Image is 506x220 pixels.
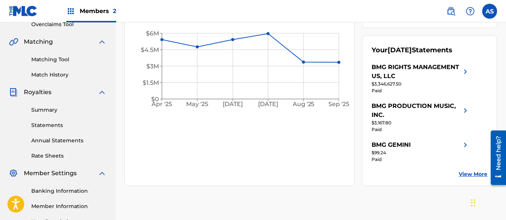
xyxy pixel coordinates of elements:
[372,140,470,163] a: BMG GEMINIright chevron icon$99.24Paid
[461,102,470,120] img: right chevron icon
[372,149,470,156] div: $99.24
[372,126,470,133] div: Paid
[485,128,506,188] iframe: Resource Center
[98,37,106,46] img: expand
[143,79,159,86] tspan: $1.5M
[31,152,106,160] a: Rate Sheets
[31,106,106,114] a: Summary
[151,96,159,103] tspan: $0
[372,102,470,133] a: BMG PRODUCTION MUSIC, INC.right chevron icon$3,167.80Paid
[372,63,461,81] div: BMG RIGHTS MANAGEMENT US, LLC
[141,46,159,53] tspan: $4.5M
[146,30,159,37] tspan: $6M
[146,63,159,70] tspan: $3M
[9,6,38,16] img: MLC Logo
[372,140,411,149] div: BMG GEMINI
[80,7,116,15] span: Members
[372,87,470,94] div: Paid
[113,7,116,15] span: 2
[461,140,470,149] img: right chevron icon
[372,63,470,94] a: BMG RIGHTS MANAGEMENT US, LLCright chevron icon$3,346,627.50Paid
[372,120,470,126] div: $3,167.80
[9,169,18,178] img: Member Settings
[459,170,487,178] a: View More
[9,37,18,46] img: Matching
[31,71,106,79] a: Match History
[466,7,475,16] img: help
[24,169,77,178] span: Member Settings
[98,88,106,97] img: expand
[31,56,106,63] a: Matching Tool
[469,184,506,220] iframe: Chat Widget
[223,101,243,108] tspan: [DATE]
[24,88,51,97] span: Royalties
[98,169,106,178] img: expand
[152,101,172,108] tspan: Apr '25
[31,187,106,195] a: Banking Information
[31,137,106,145] a: Annual Statements
[482,4,497,19] div: User Menu
[372,81,470,87] div: $3,346,627.50
[9,88,18,97] img: Royalties
[329,101,350,108] tspan: Sep '25
[292,101,315,108] tspan: Aug '25
[463,4,478,19] div: Help
[187,101,209,108] tspan: May '25
[372,102,461,120] div: BMG PRODUCTION MUSIC, INC.
[388,46,412,54] span: [DATE]
[31,21,106,28] a: Overclaims Tool
[31,202,106,210] a: Member Information
[471,192,475,214] div: Drag
[372,45,452,55] div: Your Statements
[66,7,75,16] img: Top Rightsholders
[24,37,53,46] span: Matching
[31,121,106,129] a: Statements
[443,4,458,19] a: Public Search
[461,63,470,81] img: right chevron icon
[446,7,455,16] img: search
[258,101,279,108] tspan: [DATE]
[372,156,470,163] div: Paid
